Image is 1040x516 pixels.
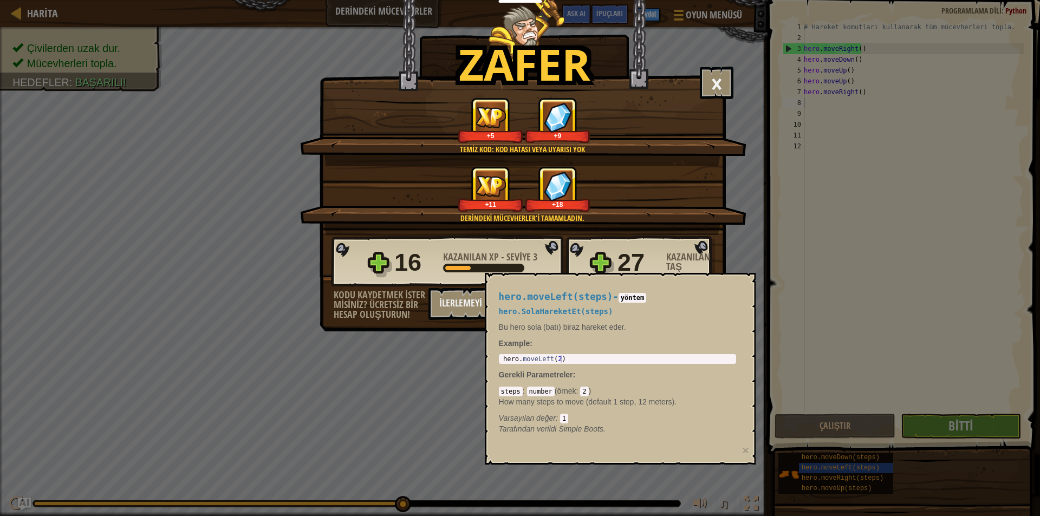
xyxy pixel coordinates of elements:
div: +9 [527,132,588,140]
div: +18 [527,200,588,208]
span: Gerekli Parametreler [499,370,573,379]
div: - [443,252,537,262]
span: 3 [533,250,537,264]
div: 27 [617,245,660,280]
img: Kazanılan Taş [544,102,572,132]
code: yöntem [619,293,646,303]
div: Derindeki Mücevherler'i tamamladın. [352,213,693,224]
em: Simple Boots. [499,424,606,433]
span: hero.moveLeft(steps) [499,291,613,302]
h4: - [499,292,736,302]
span: Example [499,339,530,348]
div: Kazanılan Taş [666,252,715,272]
span: Seviye [504,250,533,264]
span: hero.SolaHareketEt(steps) [499,307,613,316]
code: 2 [580,387,588,396]
span: : [523,387,527,395]
button: İlerlemeyi Kaydetmek için Kaydolun [428,288,564,320]
span: örnek [557,387,576,395]
button: × [742,445,749,456]
div: +5 [460,132,521,140]
p: How many steps to move (default 1 step, 12 meters). [499,396,736,407]
div: 16 [394,245,437,280]
button: × [700,67,733,99]
img: Kazanılan XP [476,175,506,197]
img: Kazanılan XP [476,107,506,128]
code: number [527,387,555,396]
img: Kazanılan Taş [544,171,572,201]
code: steps [499,387,523,396]
span: : [573,370,576,379]
div: Temiz kod: kod hatası veya uyarısı yok [352,144,693,155]
p: Bu hero sola (batı) biraz hareket eder. [499,322,736,332]
div: Kodu kaydetmek ister misiniz? Ücretsiz bir hesap oluşturun! [334,290,428,319]
div: +11 [460,200,521,208]
code: 1 [560,414,568,423]
span: : [556,414,560,422]
span: Varsayılan değer [499,414,556,422]
strong: : [499,339,532,348]
div: ( ) [499,386,736,423]
span: Kazanılan XP [443,250,501,264]
span: Tarafından verildi [499,424,559,433]
h1: Zafer [459,40,590,88]
span: : [576,387,581,395]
